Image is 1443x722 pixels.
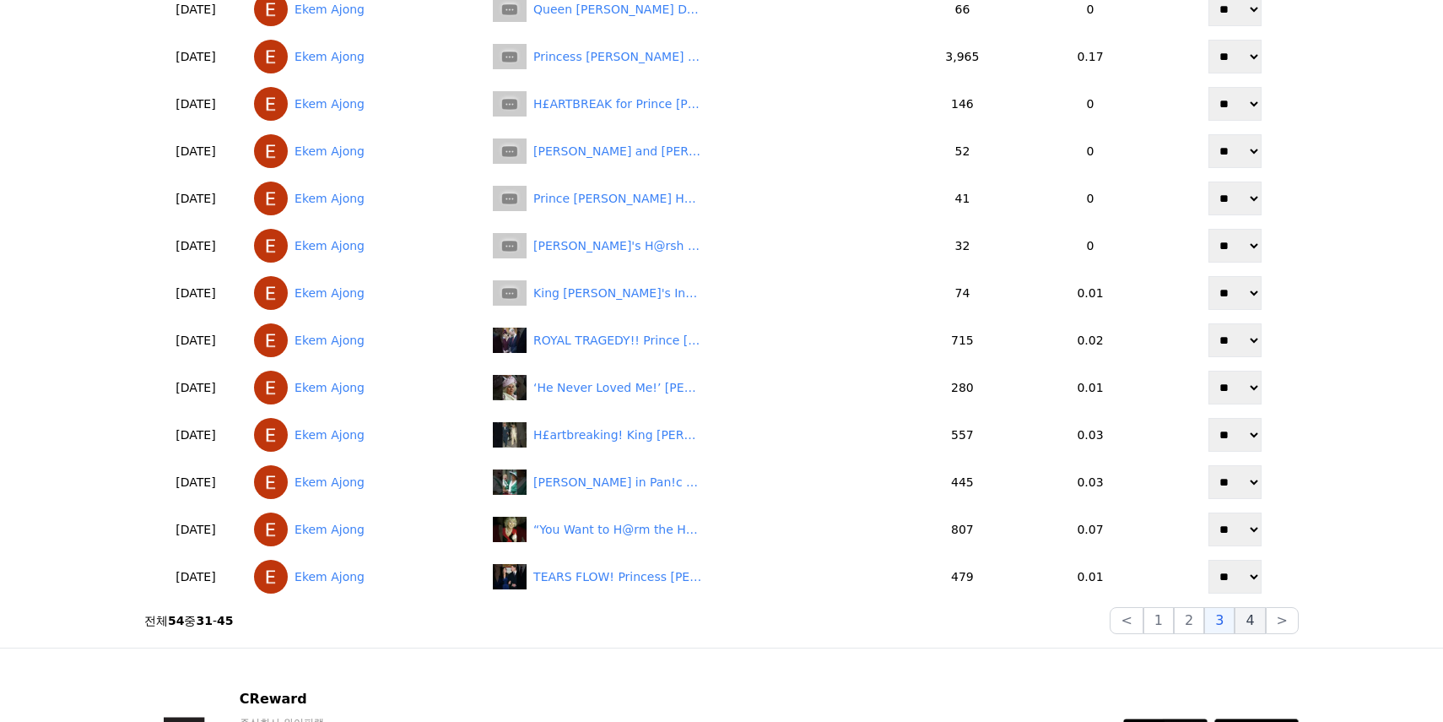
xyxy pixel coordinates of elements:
[1009,175,1170,222] td: 0
[43,561,73,574] span: Home
[916,364,1010,411] td: 280
[254,182,479,215] a: Ekem Ajong
[144,175,247,222] td: [DATE]
[144,317,247,364] td: [DATE]
[254,276,288,310] img: Ekem Ajong
[144,459,247,506] td: [DATE]
[144,269,247,317] td: [DATE]
[254,418,288,452] img: Ekem Ajong
[493,186,527,211] img: Prince William’s H£ARTBREAKING Message Leaves Entire UK in Silence – Royal Family in Deep Gr!ef
[144,553,247,600] td: [DATE]
[196,614,212,627] strong: 31
[493,328,527,353] img: ROYAL TRAGEDY!! Prince William Delivered A H£artbreaking Announcement To The Entire UK
[254,40,288,73] img: Ekem Ajong
[493,564,908,589] a: TEARS FLOW! Princess Catherine Announces SAD NEWS On William's LastMinute Decision After Fan Conc...
[1174,607,1204,634] button: 2
[254,229,479,263] a: Ekem Ajong
[168,614,184,627] strong: 54
[1009,364,1170,411] td: 0.01
[493,280,908,306] a: King Charles's Insane Reaction to Camilla's H@tred toward Princess Catherine! King [PERSON_NAME]'...
[533,521,702,539] div: “You Want to H@rm the Heirs!” – King Charles Exposes Camilla’s Scheme to End Royal Lineage
[144,80,247,128] td: [DATE]
[493,470,908,495] a: Catherine in Pan!c After Charles Exposes H£artbreaking Truth Diana Took to the Gr@ve [PERSON_NAME...
[144,411,247,459] td: [DATE]
[916,317,1010,364] td: 715
[493,375,527,400] img: ‘He Never Loved Me!’ Camilla’s H£artbreaking Confession After King Charles’s Final Goodbye
[144,222,247,269] td: [DATE]
[493,44,908,69] a: Princess Anne’s SH0CKING Confession—Who She H@TED the Most in the Royal Family! Princess [PERSON_...
[493,470,527,495] img: Catherine in Pan!c After Charles Exposes H£artbreaking Truth Diana Took to the Gr@ve
[533,379,702,397] div: ‘He Never Loved Me!’ Camilla’s H£artbreaking Confession After King Charles’s Final Goodbye
[916,222,1010,269] td: 32
[254,87,479,121] a: Ekem Ajong
[254,371,288,404] img: Ekem Ajong
[533,285,702,302] div: King Charles's Insane Reaction to Camilla's H@tred toward Princess Catherine!
[254,87,288,121] img: Ekem Ajong
[533,95,702,113] div: H£ARTBREAK for Prince William and George as dramatic Aston Villa comeback not enough to B£at PSG
[254,229,288,263] img: Ekem Ajong
[1009,317,1170,364] td: 0.02
[1204,607,1235,634] button: 3
[493,375,908,400] a: ‘He Never Loved Me!’ Camilla’s H£artbreaking Confession After King Charles’s Final Goodbye ‘He Ne...
[254,40,479,73] a: Ekem Ajong
[1009,128,1170,175] td: 0
[493,517,527,542] img: “You Want to H@rm the Heirs!” – King Charles Exposes Camilla’s Scheme to End Royal Lineage
[493,422,527,448] img: H£artbreaking! King Charles Urgently Flies to the U.S as Prince Harry and Meghan Are Trapped
[1110,607,1143,634] button: <
[533,426,702,444] div: H£artbreaking! King Charles Urgently Flies to the U.S as Prince Harry and Meghan Are Trapped
[493,91,908,117] a: H£ARTBREAK for Prince William and George as dramatic Aston Villa comeback not enough to B£at PSG ...
[916,269,1010,317] td: 74
[1143,607,1174,634] button: 1
[533,474,702,491] div: Catherine in Pan!c After Charles Exposes H£artbreaking Truth Diana Took to the Gr@ve
[916,411,1010,459] td: 557
[493,91,527,117] img: H£ARTBREAK for Prince William and George as dramatic Aston Villa comeback not enough to B£at PSG
[533,332,702,350] div: ROYAL TRAGEDY!! Prince William Delivered A H£artbreaking Announcement To The Entire UK
[533,190,702,208] div: Prince William’s H£ARTBREAKING Message Leaves Entire UK in Silence – Royal Family in Deep Gr!ef
[254,560,479,594] a: Ekem Ajong
[254,182,288,215] img: Ekem Ajong
[140,562,190,575] span: Messages
[1009,411,1170,459] td: 0.03
[1235,607,1265,634] button: 4
[493,44,527,69] img: Princess Anne’s SH0CKING Confession—Who She H@TED the Most in the Royal Family!
[1009,222,1170,269] td: 0
[254,513,479,546] a: Ekem Ajong
[533,568,702,586] div: TEARS FLOW! Princess Catherine Announces SAD NEWS On William's LastMinute Decision After Fan Concern
[1009,33,1170,80] td: 0.17
[916,459,1010,506] td: 445
[493,186,908,211] a: Prince William’s H£ARTBREAKING Message Leaves Entire UK in Silence – Royal Family in Deep Gr!ef P...
[254,276,479,310] a: Ekem Ajong
[1009,80,1170,128] td: 0
[916,80,1010,128] td: 146
[254,323,479,357] a: Ekem Ajong
[250,561,291,574] span: Settings
[916,128,1010,175] td: 52
[493,564,527,589] img: TEARS FLOW! Princess Catherine Announces SAD NEWS On William's LastMinute Decision After Fan Concern
[533,48,702,66] div: Princess Anne’s SH0CKING Confession—Who She H@TED the Most in the Royal Family!
[493,138,527,164] img: William and Kate Cry as Anne Unveils King Charles’ H£artbreaking Farewell Message to the Family
[1009,506,1170,553] td: 0.07
[916,506,1010,553] td: 807
[240,689,536,709] p: CReward
[916,553,1010,600] td: 479
[254,513,288,546] img: Ekem Ajong
[1009,553,1170,600] td: 0.01
[916,175,1010,222] td: 41
[493,233,527,258] img: William's H@rsh Edict JUST Revealed About Their Children's Issue, Marked Catherine Return
[493,280,527,306] img: King Charles's Insane Reaction to Camilla's H@tred toward Princess Catherine!
[144,506,247,553] td: [DATE]
[493,233,908,258] a: William's H@rsh Edict JUST Revealed About Their Children's Issue, Marked Catherine Return [PERSON...
[1009,269,1170,317] td: 0.01
[254,371,479,404] a: Ekem Ajong
[144,612,234,629] p: 전체 중 -
[254,560,288,594] img: Ekem Ajong
[254,134,479,168] a: Ekem Ajong
[144,33,247,80] td: [DATE]
[5,535,111,578] a: Home
[1009,459,1170,506] td: 0.03
[111,535,218,578] a: Messages
[533,237,702,255] div: William's H@rsh Edict JUST Revealed About Their Children's Issue, Marked Catherine Return
[144,364,247,411] td: [DATE]
[254,465,479,499] a: Ekem Ajong
[493,422,908,448] a: H£artbreaking! King Charles Urgently Flies to the U.S as Prince Harry and Meghan Are Trapped H£ar...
